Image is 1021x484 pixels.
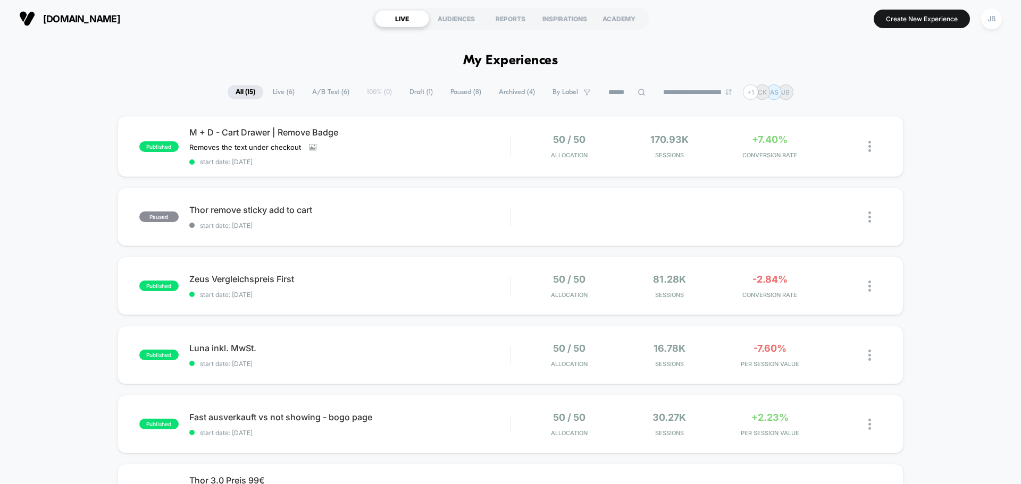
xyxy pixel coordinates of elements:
[401,85,441,99] span: Draft ( 1 )
[868,419,871,430] img: close
[189,205,510,215] span: Thor remove sticky add to cart
[483,10,538,27] div: REPORTS
[868,350,871,361] img: close
[304,85,357,99] span: A/B Test ( 6 )
[375,10,429,27] div: LIVE
[553,134,585,145] span: 50 / 50
[743,84,758,100] div: + 1
[622,360,717,368] span: Sessions
[551,151,588,159] span: Allocation
[722,429,817,437] span: PER SESSION VALUE
[189,143,301,151] span: Removes the text under checkout
[874,10,970,28] button: Create New Experience
[189,291,510,299] span: start date: [DATE]
[722,291,817,299] span: CONVERSION RATE
[463,53,558,69] h1: My Experiences
[429,10,483,27] div: AUDIENCES
[654,343,685,354] span: 16.78k
[19,11,35,27] img: Visually logo
[189,127,510,138] span: M + D - Cart Drawer | Remove Badge
[622,429,717,437] span: Sessions
[751,412,789,423] span: +2.23%
[722,151,817,159] span: CONVERSION RATE
[722,360,817,368] span: PER SESSION VALUE
[553,412,585,423] span: 50 / 50
[189,343,510,353] span: Luna inkl. MwSt.
[622,291,717,299] span: Sessions
[189,412,510,422] span: Fast ausverkauft vs not showing - bogo page
[189,429,510,437] span: start date: [DATE]
[139,211,179,222] span: paused
[551,429,588,437] span: Allocation
[553,343,585,354] span: 50 / 50
[228,85,263,99] span: All ( 15 )
[189,158,510,166] span: start date: [DATE]
[139,281,179,291] span: published
[978,8,1005,30] button: JB
[754,343,786,354] span: -7.60%
[652,412,686,423] span: 30.27k
[752,274,788,285] span: -2.84%
[868,211,871,223] img: close
[981,9,1002,29] div: JB
[551,360,588,368] span: Allocation
[868,281,871,292] img: close
[139,419,179,429] span: published
[551,291,588,299] span: Allocation
[16,10,123,27] button: [DOMAIN_NAME]
[592,10,646,27] div: ACADEMY
[442,85,489,99] span: Paused ( 8 )
[622,151,717,159] span: Sessions
[770,88,779,96] p: AS
[139,141,179,152] span: published
[265,85,303,99] span: Live ( 6 )
[868,141,871,152] img: close
[189,360,510,368] span: start date: [DATE]
[653,274,686,285] span: 81.28k
[725,89,732,95] img: end
[553,274,585,285] span: 50 / 50
[491,85,543,99] span: Archived ( 4 )
[553,88,578,96] span: By Label
[43,13,120,24] span: [DOMAIN_NAME]
[782,88,790,96] p: JB
[752,134,788,145] span: +7.40%
[189,274,510,284] span: Zeus Vergleichspreis First
[139,350,179,360] span: published
[650,134,689,145] span: 170.93k
[538,10,592,27] div: INSPIRATIONS
[758,88,767,96] p: CK
[189,222,510,230] span: start date: [DATE]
